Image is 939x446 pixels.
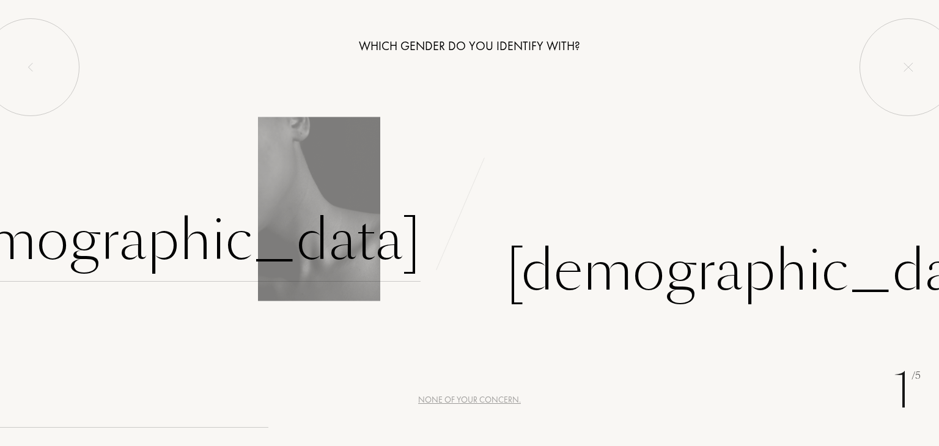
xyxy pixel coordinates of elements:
[26,62,35,72] img: left_onboard.svg
[418,393,521,406] div: None of your concern.
[904,62,913,72] img: quit_onboard.svg
[911,369,921,383] span: /5
[893,354,921,428] div: 1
